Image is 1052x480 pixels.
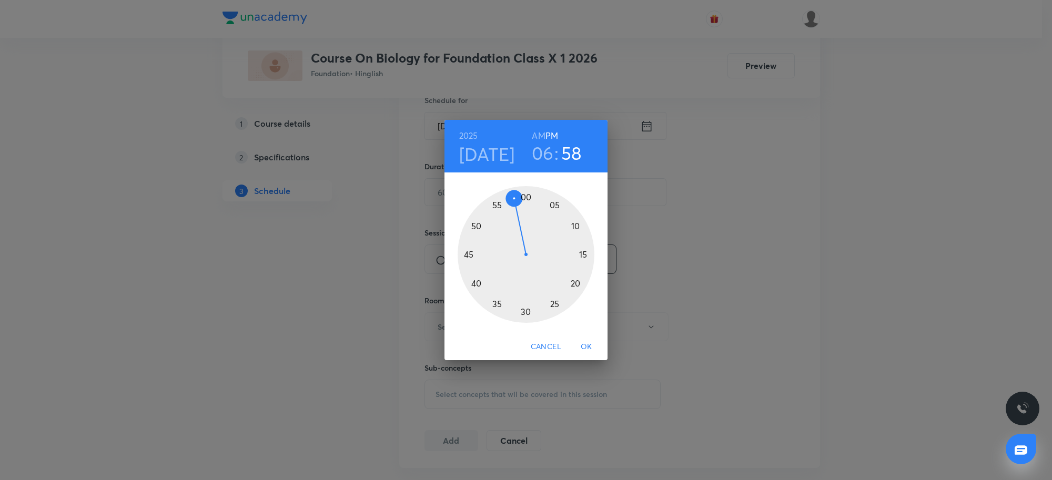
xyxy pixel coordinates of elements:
button: 58 [561,142,582,164]
span: Cancel [531,340,561,353]
span: OK [574,340,599,353]
button: OK [570,337,603,356]
button: AM [532,128,545,143]
h3: : [554,142,559,164]
button: PM [545,128,558,143]
button: 2025 [459,128,478,143]
button: 06 [532,142,554,164]
button: Cancel [527,337,565,356]
button: [DATE] [459,143,515,165]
